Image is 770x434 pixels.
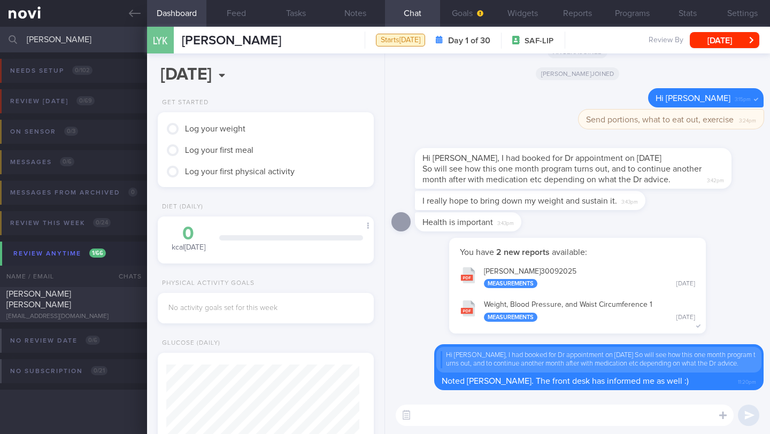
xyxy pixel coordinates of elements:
[455,260,700,294] button: [PERSON_NAME]30092025 Measurements [DATE]
[484,279,537,288] div: Measurements
[7,216,113,230] div: Review this week
[7,364,110,378] div: No subscription
[494,248,552,257] strong: 2 new reports
[76,96,95,105] span: 0 / 69
[168,304,363,313] div: No activity goals set for this week
[104,266,147,287] div: Chats
[484,313,537,322] div: Measurements
[739,114,756,125] span: 3:24pm
[497,217,514,227] span: 3:43pm
[536,67,620,80] span: [PERSON_NAME] joined
[7,64,95,78] div: Needs setup
[7,155,77,169] div: Messages
[7,334,103,348] div: No review date
[168,224,209,243] div: 0
[422,165,702,184] span: So will see how this one month program turns out, and to continue another month after with medica...
[448,35,490,46] strong: Day 1 of 30
[525,36,553,46] span: SAF-LIP
[676,280,695,288] div: [DATE]
[460,247,695,258] p: You have available:
[93,218,111,227] span: 0 / 24
[422,218,493,227] span: Health is important
[6,313,141,321] div: [EMAIL_ADDRESS][DOMAIN_NAME]
[60,157,74,166] span: 0 / 6
[11,246,109,261] div: Review anytime
[442,377,689,385] span: Noted [PERSON_NAME]. The front desk has informed me as well :)
[144,20,176,61] div: LYK
[7,185,140,200] div: Messages from Archived
[649,36,683,45] span: Review By
[89,249,106,258] span: 1 / 66
[72,66,93,75] span: 0 / 102
[422,197,617,205] span: I really hope to bring down my weight and sustain it.
[158,203,203,211] div: Diet (Daily)
[376,34,425,47] div: Starts [DATE]
[441,351,757,369] div: Hi [PERSON_NAME], I had booked for Dr appointment on [DATE] So will see how this one month progra...
[422,154,661,162] span: Hi [PERSON_NAME], I had booked for Dr appointment on [DATE]
[707,174,724,184] span: 3:42pm
[7,94,97,108] div: Review [DATE]
[455,293,700,327] button: Weight, Blood Pressure, and Waist Circumference 1 Measurements [DATE]
[676,314,695,322] div: [DATE]
[7,125,81,139] div: On sensor
[484,300,695,322] div: Weight, Blood Pressure, and Waist Circumference 1
[91,366,107,375] span: 0 / 21
[484,267,695,289] div: [PERSON_NAME] 30092025
[656,94,730,103] span: Hi [PERSON_NAME]
[64,127,78,136] span: 0 / 3
[158,280,255,288] div: Physical Activity Goals
[690,32,759,48] button: [DATE]
[158,99,209,107] div: Get Started
[182,34,281,47] span: [PERSON_NAME]
[738,376,756,386] span: 11:20pm
[735,93,751,103] span: 3:15pm
[168,224,209,253] div: kcal [DATE]
[621,196,638,206] span: 3:43pm
[128,188,137,197] span: 0
[586,115,734,124] span: Send portions, what to eat out, exercise
[158,339,220,347] div: Glucose (Daily)
[86,336,100,345] span: 0 / 6
[6,290,71,309] span: [PERSON_NAME] [PERSON_NAME]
